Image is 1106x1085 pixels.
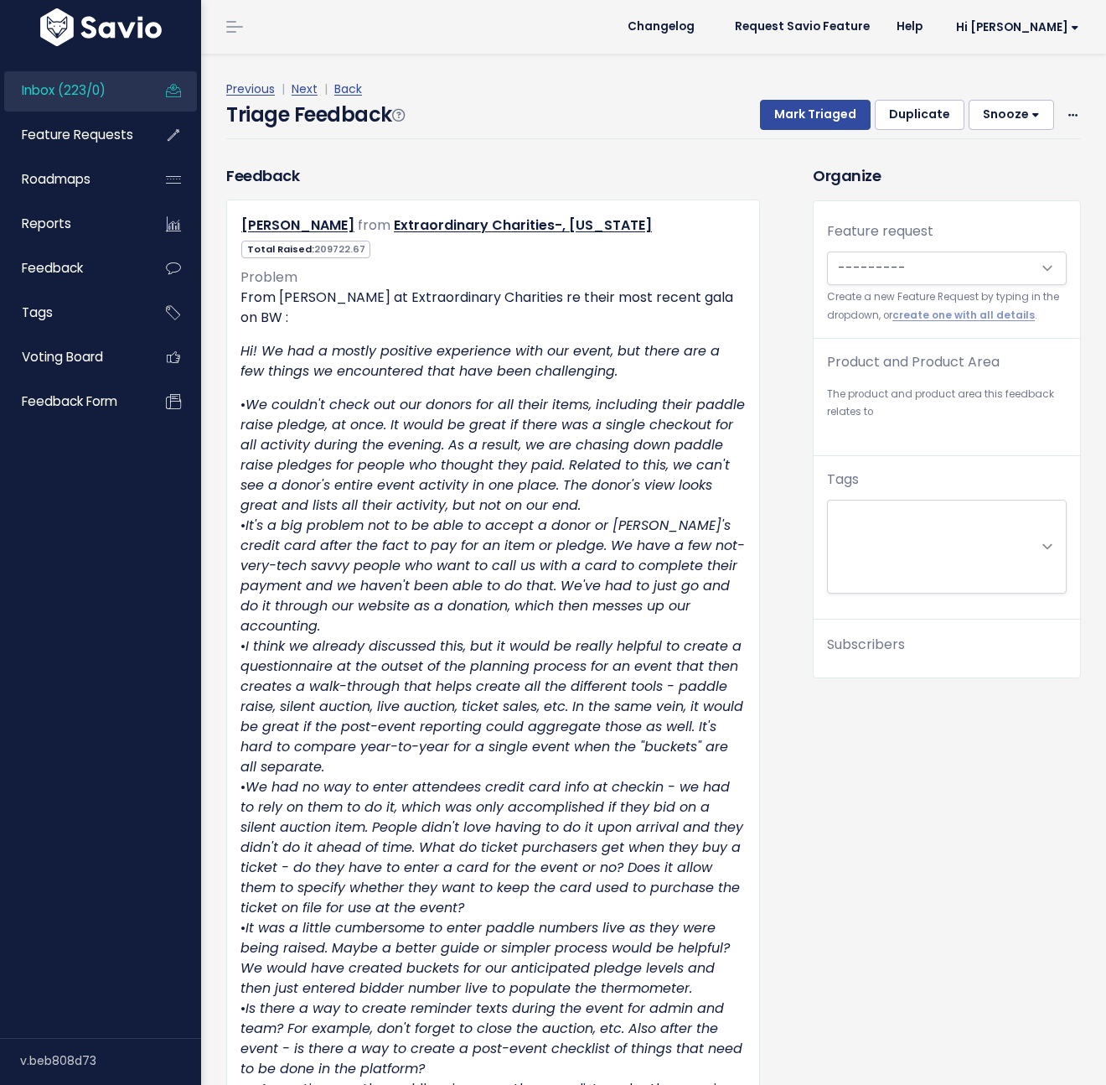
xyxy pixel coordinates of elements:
[241,241,370,258] span: Total Raised:
[334,80,362,97] a: Back
[827,288,1067,324] small: Create a new Feature Request by typing in the dropdown, or .
[240,395,745,515] em: We couldn't check out our donors for all their items, including their paddle raise pledge, at onc...
[892,309,1035,322] a: create one with all details
[241,215,354,235] a: [PERSON_NAME]
[240,267,297,287] span: Problem
[956,21,1079,34] span: Hi [PERSON_NAME]
[278,80,288,97] span: |
[721,14,883,39] a: Request Savio Feature
[936,14,1093,40] a: Hi [PERSON_NAME]
[22,126,133,143] span: Feature Requests
[4,382,139,421] a: Feedback form
[226,100,404,130] h4: Triage Feedback
[240,516,745,636] em: It's a big problem not to be able to accept a donor or [PERSON_NAME]'s credit card after the fact...
[827,386,1067,422] small: The product and product area this feedback relates to
[22,215,71,232] span: Reports
[875,100,964,130] button: Duplicate
[827,635,905,654] span: Subscribers
[827,352,1000,372] label: Product and Product Area
[240,777,743,917] em: We had no way to enter attendees credit card info at checkin - we had to rely on them to do it, w...
[358,215,390,235] span: from
[226,80,275,97] a: Previous
[827,221,933,241] label: Feature request
[813,164,1081,187] h3: Organize
[226,164,299,187] h3: Feedback
[394,215,652,235] a: Extraordinary Charities-, [US_STATE]
[4,338,139,376] a: Voting Board
[240,341,720,381] em: Hi! We had a mostly positive experience with our event, but there are a few things we encountered...
[4,205,139,243] a: Reports
[4,116,139,154] a: Feature Requests
[4,160,139,199] a: Roadmaps
[969,100,1054,130] button: Snooze
[240,999,742,1078] em: Is there a way to create reminder texts during the event for admin and team? For example, don't f...
[22,348,103,366] span: Voting Board
[314,242,365,256] span: 209722.67
[321,80,331,97] span: |
[36,8,166,46] img: logo-white.9d6f32f41409.svg
[240,918,730,998] em: It was a little cumbersome to enter paddle numbers live as they were being raised. Maybe a better...
[22,81,106,99] span: Inbox (223/0)
[4,293,139,332] a: Tags
[240,636,743,776] em: I think we already discussed this, but it would be really helpful to create a questionnaire at th...
[4,71,139,110] a: Inbox (223/0)
[4,249,139,288] a: Feedback
[628,21,695,33] span: Changelog
[292,80,318,97] a: Next
[22,392,117,410] span: Feedback form
[22,304,53,321] span: Tags
[883,14,936,39] a: Help
[20,1039,201,1082] div: v.beb808d73
[22,170,90,188] span: Roadmaps
[827,470,859,490] label: Tags
[760,100,871,130] button: Mark Triaged
[22,259,83,277] span: Feedback
[240,288,746,328] p: From [PERSON_NAME] at Extraordinary Charities re their most recent gala on BW :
